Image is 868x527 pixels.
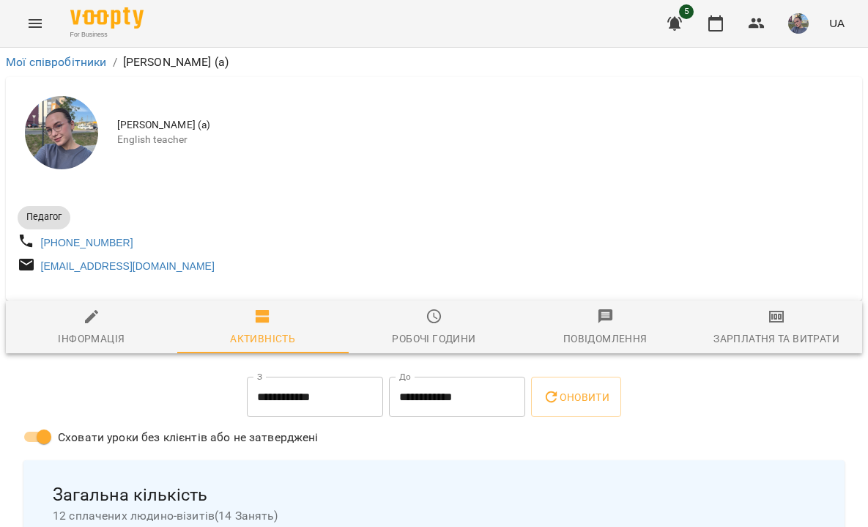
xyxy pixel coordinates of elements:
[230,330,295,347] div: Активність
[123,54,229,71] p: [PERSON_NAME] (а)
[392,330,475,347] div: Робочі години
[18,6,53,41] button: Menu
[543,388,609,406] span: Оновити
[53,507,815,525] span: 12 сплачених людино-візитів ( 14 Занять )
[70,7,144,29] img: Voopty Logo
[117,118,850,133] span: [PERSON_NAME] (а)
[6,54,862,71] nav: breadcrumb
[679,4,694,19] span: 5
[53,484,815,506] span: Загальна кількість
[25,96,98,169] img: Павленко Світлана (а)
[117,133,850,147] span: English teacher
[41,260,215,272] a: [EMAIL_ADDRESS][DOMAIN_NAME]
[563,330,648,347] div: Повідомлення
[58,330,125,347] div: Інформація
[18,210,70,224] span: Педагог
[788,13,809,34] img: 12e81ef5014e817b1a9089eb975a08d3.jpeg
[41,237,133,248] a: [PHONE_NUMBER]
[6,55,107,69] a: Мої співробітники
[829,15,845,31] span: UA
[113,54,117,71] li: /
[823,10,850,37] button: UA
[713,330,839,347] div: Зарплатня та Витрати
[58,429,319,446] span: Сховати уроки без клієнтів або не затверджені
[70,30,144,40] span: For Business
[531,377,621,418] button: Оновити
